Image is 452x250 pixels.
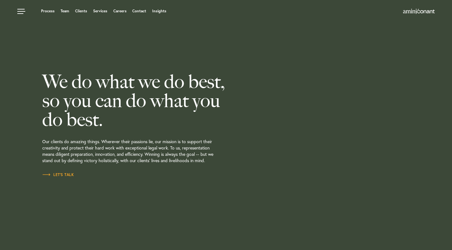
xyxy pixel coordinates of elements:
[113,9,127,13] a: Careers
[403,9,435,14] img: Amini & Conant
[93,9,107,13] a: Services
[42,173,74,177] span: Let’s Talk
[41,9,55,13] a: Process
[42,72,259,129] h2: We do what we do best, so you can do what you do best.
[132,9,146,13] a: Contact
[61,9,69,13] a: Team
[42,129,259,172] p: Our clients do amazing things. Wherever their passions lie, our mission is to support their creat...
[152,9,166,13] a: Insights
[75,9,87,13] a: Clients
[42,172,74,178] a: Let’s Talk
